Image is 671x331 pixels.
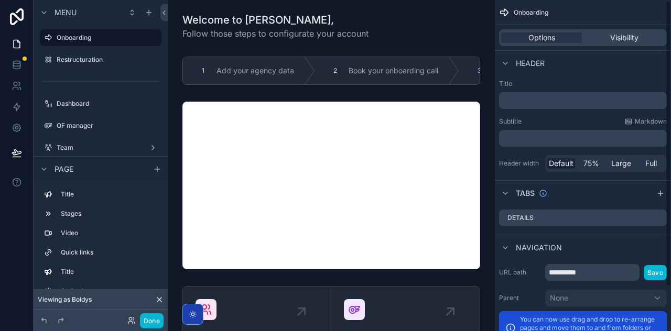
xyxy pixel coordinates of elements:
[624,117,667,126] a: Markdown
[61,287,157,295] label: Action buttons
[516,242,562,253] span: Navigation
[516,58,545,69] span: Header
[34,181,168,310] div: scrollable content
[499,92,667,109] div: scrollable content
[645,158,657,169] span: Full
[40,51,161,68] a: Restructuration
[40,139,161,156] a: Team
[61,268,157,276] label: Title
[507,214,534,222] label: Details
[499,159,541,168] label: Header width
[40,117,161,134] a: OF manager
[610,32,638,43] span: Visibility
[516,188,535,198] span: Tabs
[545,289,667,307] button: None
[550,293,568,303] span: None
[499,294,541,302] label: Parent
[140,313,164,328] button: Done
[40,95,161,112] a: Dashboard
[528,32,555,43] span: Options
[57,122,159,130] label: OF manager
[57,34,155,42] label: Onboarding
[61,190,157,198] label: Title
[55,7,77,18] span: Menu
[611,158,631,169] span: Large
[38,295,92,304] span: Viewing as Boldys
[57,100,159,108] label: Dashboard
[499,117,522,126] label: Subtitle
[549,158,573,169] span: Default
[61,248,157,257] label: Quick links
[40,29,161,46] a: Onboarding
[61,229,157,237] label: Video
[644,265,667,280] button: Save
[499,130,667,147] div: scrollable content
[57,56,159,64] label: Restructuration
[55,164,73,174] span: Page
[583,158,599,169] span: 75%
[514,8,548,17] span: Onboarding
[57,144,145,152] label: Team
[499,80,667,88] label: Title
[61,209,157,218] label: Stages
[499,268,541,277] label: URL path
[635,117,667,126] span: Markdown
